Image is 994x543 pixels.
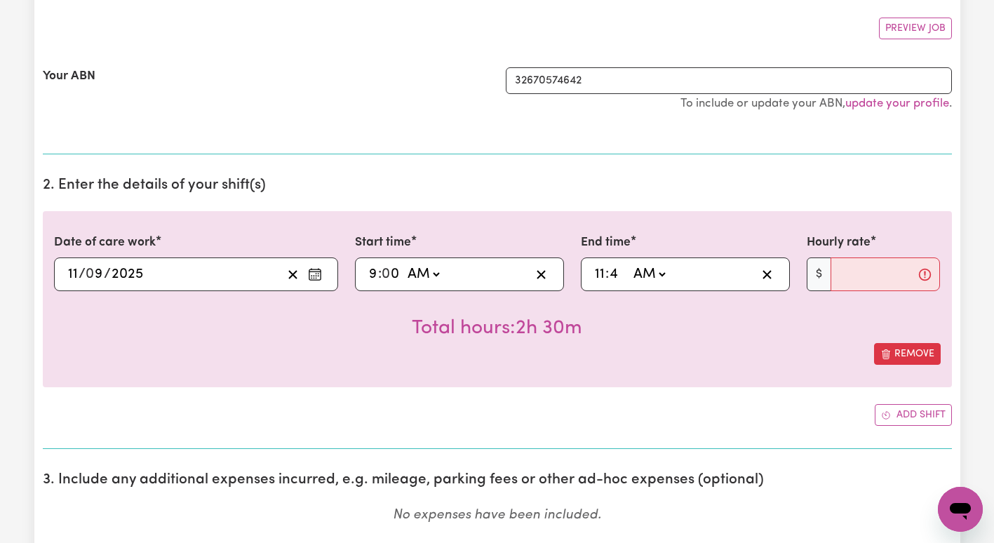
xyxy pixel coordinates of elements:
[807,234,871,252] label: Hourly rate
[382,264,401,285] input: --
[67,264,79,285] input: --
[609,264,626,285] input: --
[86,267,94,281] span: 0
[79,267,86,282] span: /
[368,264,378,285] input: --
[879,18,952,39] button: Preview Job
[282,264,304,285] button: Clear date
[43,67,95,86] label: Your ABN
[43,471,952,489] h2: 3. Include any additional expenses incurred, e.g. mileage, parking fees or other ad-hoc expenses ...
[807,257,831,291] span: $
[393,509,601,522] em: No expenses have been included.
[938,487,983,532] iframe: Button to launch messaging window
[104,267,111,282] span: /
[680,98,952,109] small: To include or update your ABN, .
[43,177,952,194] h2: 2. Enter the details of your shift(s)
[54,234,156,252] label: Date of care work
[875,404,952,426] button: Add another shift
[86,264,104,285] input: --
[605,267,609,282] span: :
[874,343,941,365] button: Remove this shift
[382,267,390,281] span: 0
[304,264,326,285] button: Enter the date of care work
[581,234,631,252] label: End time
[111,264,144,285] input: ----
[355,234,411,252] label: Start time
[594,264,605,285] input: --
[845,98,949,109] a: update your profile
[378,267,382,282] span: :
[412,319,582,338] span: Total hours worked: 2 hours 30 minutes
